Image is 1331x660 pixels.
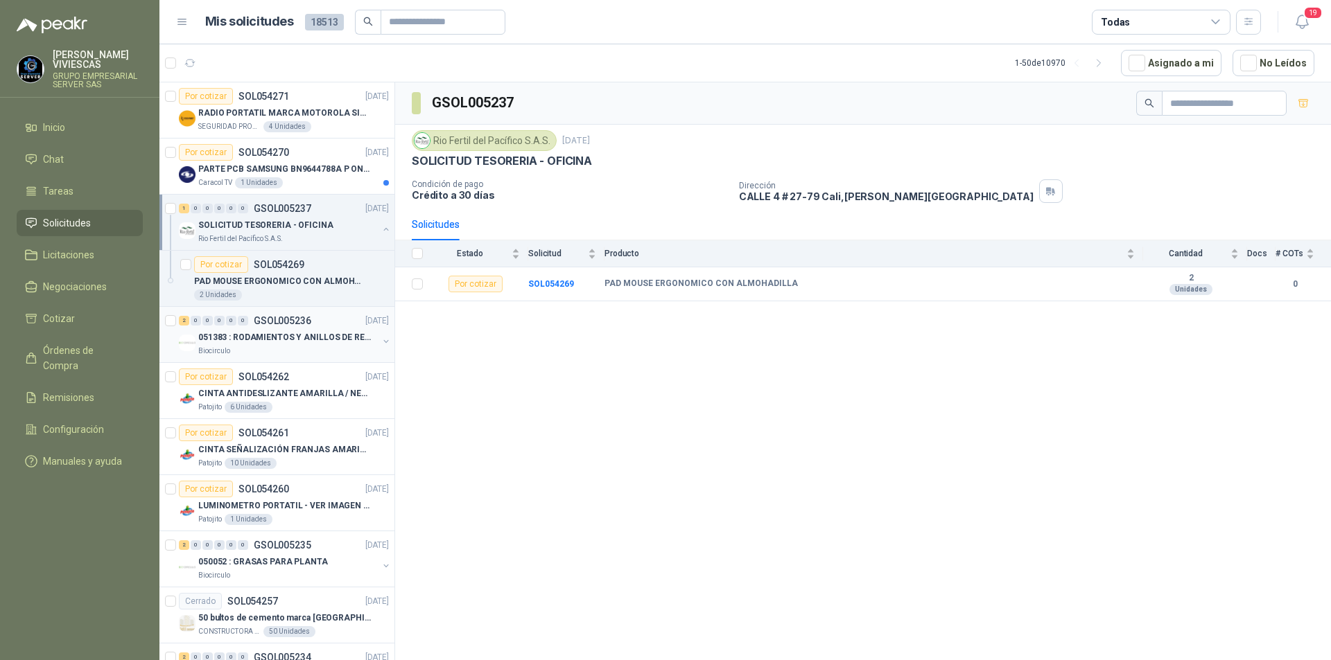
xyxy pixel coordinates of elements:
[198,163,371,176] p: PARTE PCB SAMSUNG BN9644788A P ONECONNE
[365,427,389,440] p: [DATE]
[214,316,225,325] div: 0
[412,189,728,201] p: Crédito a 30 días
[198,555,328,569] p: 050052 : GRASAS PARA PLANTA
[198,499,371,512] p: LUMINOMETRO PORTATIL - VER IMAGEN ADJUNTA
[1276,240,1331,267] th: # COTs
[739,190,1034,202] p: CALLE 4 # 27-79 Cali , [PERSON_NAME][GEOGRAPHIC_DATA]
[198,458,222,469] p: Patojito
[198,177,232,188] p: Caracol TV
[17,337,143,379] a: Órdenes de Compra
[431,240,528,267] th: Estado
[198,612,371,625] p: 50 bultos de cemento marca [GEOGRAPHIC_DATA][PERSON_NAME]
[198,626,261,637] p: CONSTRUCTORA GRUPO FIP
[191,540,201,550] div: 0
[604,249,1124,258] span: Producto
[179,200,392,244] a: 1 0 0 0 0 0 GSOL005237[DATE] Company LogoSOLICITUD TESORERIA - OFICINARio Fertil del Pacífico S.A.S.
[1015,52,1110,74] div: 1 - 50 de 10970
[179,312,392,357] a: 2 0 0 0 0 0 GSOL005236[DATE] Company Logo051383 : RODAMIENTOS Y ANILLOS DE RETENCION RUEDASBiocir...
[739,181,1034,190] p: Dirección
[604,240,1143,267] th: Producto
[17,178,143,204] a: Tareas
[365,539,389,552] p: [DATE]
[214,204,225,213] div: 0
[43,247,94,262] span: Licitaciones
[202,540,213,550] div: 0
[198,331,371,344] p: 051383 : RODAMIENTOS Y ANILLOS DE RETENCION RUEDAS
[179,368,233,385] div: Por cotizar
[205,12,294,32] h1: Mis solicitudes
[17,384,143,411] a: Remisiones
[43,422,104,437] span: Configuración
[365,146,389,159] p: [DATE]
[227,596,278,606] p: SOL054257
[1143,240,1247,267] th: Cantidad
[305,14,344,30] span: 18513
[198,514,222,525] p: Patojito
[412,154,592,168] p: SOLICITUD TESORERIA - OFICINA
[179,447,195,463] img: Company Logo
[226,540,236,550] div: 0
[198,121,261,132] p: SEGURIDAD PROVISER LTDA
[159,587,394,643] a: CerradoSOL054257[DATE] Company Logo50 bultos de cemento marca [GEOGRAPHIC_DATA][PERSON_NAME]CONST...
[254,204,311,213] p: GSOL005237
[43,454,122,469] span: Manuales y ayuda
[412,130,557,151] div: Rio Fertil del Pacífico S.A.S.
[17,448,143,474] a: Manuales y ayuda
[528,240,604,267] th: Solicitud
[198,402,222,413] p: Patojito
[17,242,143,268] a: Licitaciones
[202,316,213,325] div: 0
[179,615,195,632] img: Company Logo
[43,152,64,167] span: Chat
[238,484,289,494] p: SOL054260
[238,372,289,382] p: SOL054262
[365,90,389,103] p: [DATE]
[17,305,143,332] a: Cotizar
[179,425,233,441] div: Por cotizar
[179,391,195,407] img: Company Logo
[17,56,44,82] img: Company Logo
[604,278,798,289] b: PAD MOUSE ERGONOMICO CON ALMOHADILLA
[53,72,143,89] p: GRUPO EMPRESARIAL SERVER SAS
[17,146,143,172] a: Chat
[1276,278,1314,291] b: 0
[179,593,222,609] div: Cerrado
[159,419,394,475] a: Por cotizarSOL054261[DATE] Company LogoCINTA SEÑALIZACIÓN FRANJAS AMARILLAS NEGRAPatojito10 Unidades
[194,275,367,288] p: PAD MOUSE ERGONOMICO CON ALMOHADILLA
[179,144,233,161] div: Por cotizar
[53,50,143,69] p: [PERSON_NAME] VIVIESCAS
[238,204,248,213] div: 0
[238,428,289,438] p: SOL054261
[43,215,91,231] span: Solicitudes
[159,251,394,307] a: Por cotizarSOL054269PAD MOUSE ERGONOMICO CON ALMOHADILLA2 Unidades
[562,134,590,148] p: [DATE]
[263,121,311,132] div: 4 Unidades
[415,133,430,148] img: Company Logo
[238,91,289,101] p: SOL054271
[254,540,311,550] p: GSOL005235
[365,202,389,215] p: [DATE]
[198,387,371,400] p: CINTA ANTIDESLIZANTE AMARILLA / NEGRA
[1289,10,1314,35] button: 19
[17,210,143,236] a: Solicitudes
[225,402,272,413] div: 6 Unidades
[412,179,728,189] p: Condición de pago
[159,82,394,139] a: Por cotizarSOL054271[DATE] Company LogoRADIO PORTATIL MARCA MOTOROLA SIN PANTALLA CON GPS, INCLUY...
[198,570,230,581] p: Biocirculo
[449,276,503,292] div: Por cotizar
[254,316,311,325] p: GSOL005236
[43,184,73,199] span: Tareas
[263,626,315,637] div: 50 Unidades
[179,110,195,127] img: Company Logo
[432,92,516,114] h3: GSOL005237
[1303,6,1323,19] span: 19
[43,120,65,135] span: Inicio
[528,279,574,289] a: SOL054269
[1169,284,1212,295] div: Unidades
[1233,50,1314,76] button: No Leídos
[43,343,130,373] span: Órdenes de Compra
[179,540,189,550] div: 2
[198,443,371,456] p: CINTA SEÑALIZACIÓN FRANJAS AMARILLAS NEGRA
[1101,15,1130,30] div: Todas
